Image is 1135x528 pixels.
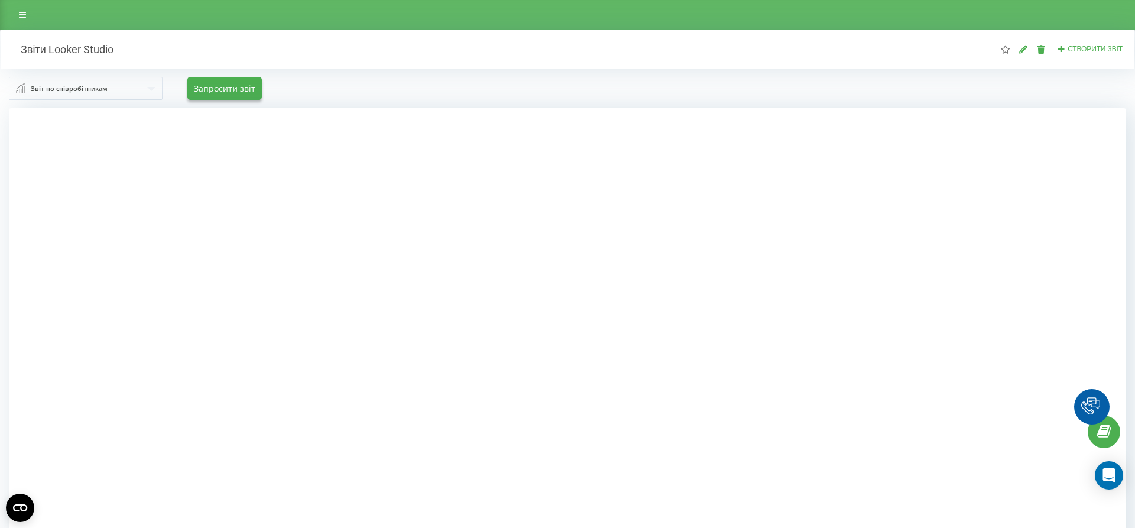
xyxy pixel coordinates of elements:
i: Редагувати звіт [1019,45,1029,53]
h2: Звіти Looker Studio [9,43,113,56]
i: Створити звіт [1058,45,1066,52]
button: Запросити звіт [187,77,262,100]
i: Цей звіт буде завантажений першим при відкритті "Звіти Looker Studio". Ви можете призначити будь-... [1000,45,1010,53]
div: Звіт по співробітникам [31,82,108,95]
i: Видалити звіт [1036,45,1046,53]
div: Open Intercom Messenger [1095,461,1123,490]
button: Open CMP widget [6,494,34,522]
button: Створити звіт [1054,44,1126,54]
span: Створити звіт [1068,45,1123,53]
